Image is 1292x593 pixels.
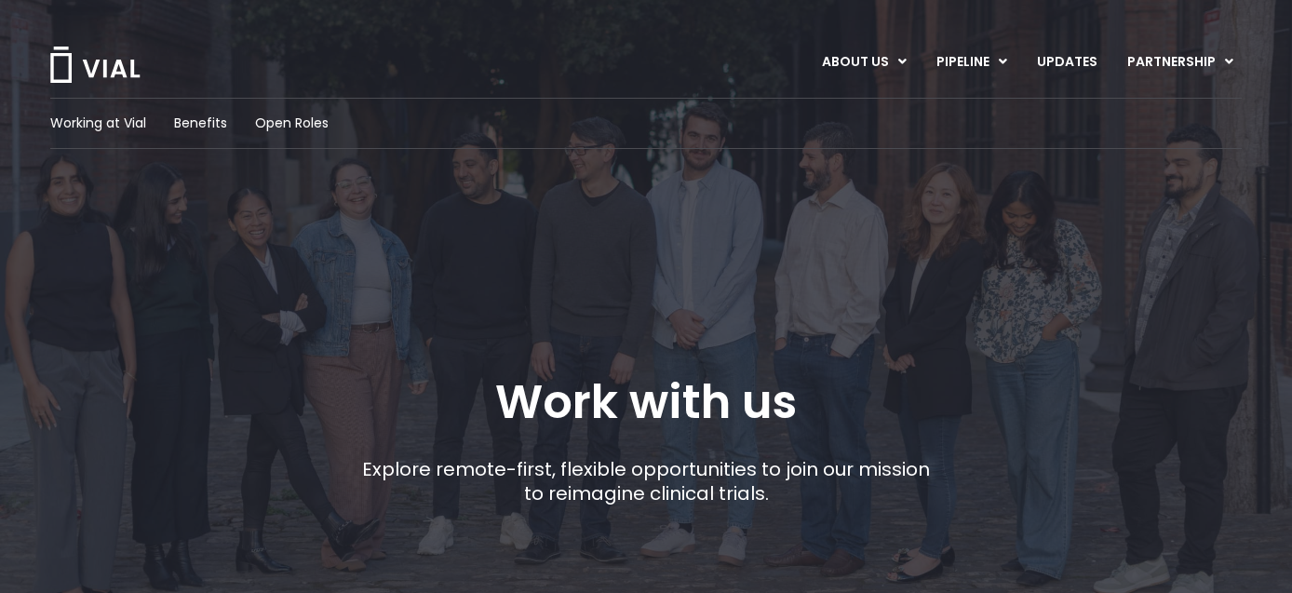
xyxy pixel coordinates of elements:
a: PARTNERSHIPMenu Toggle [1112,47,1248,78]
img: Vial Logo [48,47,141,83]
a: Open Roles [255,114,329,133]
a: UPDATES [1022,47,1111,78]
a: PIPELINEMenu Toggle [922,47,1021,78]
p: Explore remote-first, flexible opportunities to join our mission to reimagine clinical trials. [356,457,937,505]
h1: Work with us [495,375,797,429]
a: Working at Vial [50,114,146,133]
a: ABOUT USMenu Toggle [807,47,921,78]
a: Benefits [174,114,227,133]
